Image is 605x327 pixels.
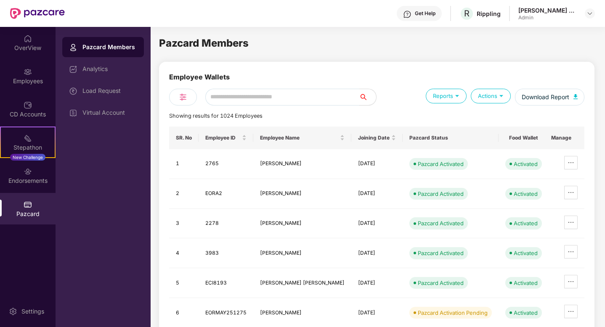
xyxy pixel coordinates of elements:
div: Virtual Account [82,109,137,116]
td: [PERSON_NAME] [253,209,351,239]
div: Activated [514,309,538,317]
img: svg+xml;base64,PHN2ZyBpZD0iRW1wbG95ZWVzIiB4bWxucz0iaHR0cDovL3d3dy53My5vcmcvMjAwMC9zdmciIHdpZHRoPS... [24,68,32,76]
img: svg+xml;base64,PHN2ZyBpZD0iQ0RfQWNjb3VudHMiIGRhdGEtbmFtZT0iQ0QgQWNjb3VudHMiIHhtbG5zPSJodHRwOi8vd3... [24,101,32,109]
td: 4 [169,238,199,268]
td: [DATE] [351,149,403,179]
td: [PERSON_NAME] [253,179,351,209]
div: Pazcard Activated [418,190,464,198]
img: svg+xml;base64,PHN2ZyBpZD0iSGVscC0zMngzMiIgeG1sbnM9Imh0dHA6Ly93d3cudzMub3JnLzIwMDAvc3ZnIiB3aWR0aD... [403,10,411,18]
span: R [464,8,470,18]
button: ellipsis [564,186,578,199]
td: 5 [169,268,199,298]
button: ellipsis [564,156,578,169]
div: Pazcard Activated [418,219,464,227]
div: Reports [426,89,467,103]
button: ellipsis [564,216,578,229]
img: svg+xml;base64,PHN2ZyB4bWxucz0iaHR0cDovL3d3dy53My5vcmcvMjAwMC9zdmciIHhtbG5zOnhsaW5rPSJodHRwOi8vd3... [573,94,578,99]
img: svg+xml;base64,PHN2ZyBpZD0iRW5kb3JzZW1lbnRzIiB4bWxucz0iaHR0cDovL3d3dy53My5vcmcvMjAwMC9zdmciIHdpZH... [24,167,32,176]
div: Activated [514,219,538,227]
th: Employee Name [253,127,351,149]
img: svg+xml;base64,PHN2ZyB4bWxucz0iaHR0cDovL3d3dy53My5vcmcvMjAwMC9zdmciIHdpZHRoPSIyNCIgaGVpZ2h0PSIyNC... [178,92,188,102]
div: Pazcard Activation Pending [418,309,488,317]
td: 2278 [199,209,253,239]
div: Pazcard Activated [418,249,464,257]
img: svg+xml;base64,PHN2ZyB4bWxucz0iaHR0cDovL3d3dy53My5vcmcvMjAwMC9zdmciIHdpZHRoPSIyMSIgaGVpZ2h0PSIyMC... [24,134,32,142]
div: Activated [514,190,538,198]
div: Pazcard Members [82,43,137,51]
th: Pazcard Status [403,127,499,149]
th: Employee ID [199,127,253,149]
div: Analytics [82,66,137,72]
img: svg+xml;base64,PHN2ZyBpZD0iUHJvZmlsZSIgeG1sbnM9Imh0dHA6Ly93d3cudzMub3JnLzIwMDAvc3ZnIiB3aWR0aD0iMj... [69,43,77,52]
td: ECI8193 [199,268,253,298]
div: Get Help [415,10,435,17]
span: Download Report [522,92,569,102]
td: 2765 [199,149,253,179]
div: Activated [514,279,538,287]
button: Download Report [515,89,584,105]
button: ellipsis [564,305,578,318]
td: [PERSON_NAME] [253,149,351,179]
span: ellipsis [565,219,577,226]
img: svg+xml;base64,PHN2ZyBpZD0iVmlydHVhbF9BY2NvdW50IiBkYXRhLW5hbWU9IlZpcnR1YWwgQWNjb3VudCIgeG1sbnM9Im... [69,109,77,117]
td: [DATE] [351,238,403,268]
button: search [359,89,377,105]
img: svg+xml;base64,PHN2ZyBpZD0iSG9tZSIgeG1sbnM9Imh0dHA6Ly93d3cudzMub3JnLzIwMDAvc3ZnIiB3aWR0aD0iMjAiIG... [24,34,32,43]
td: [PERSON_NAME] [PERSON_NAME] [253,268,351,298]
th: Manage [544,127,584,149]
td: 3 [169,209,199,239]
td: 3983 [199,238,253,268]
div: Load Request [82,87,137,94]
button: ellipsis [564,245,578,258]
td: [PERSON_NAME] [253,238,351,268]
td: [DATE] [351,179,403,209]
span: Employee ID [205,134,240,141]
span: ellipsis [565,248,577,255]
div: Actions [471,89,511,103]
span: Employee Name [260,134,338,141]
div: Activated [514,249,538,257]
span: ellipsis [565,278,577,285]
div: Employee Wallets [169,72,230,89]
div: Pazcard Activated [418,279,464,287]
td: [DATE] [351,268,403,298]
th: Joining Date [351,127,403,149]
div: Activated [514,160,538,168]
img: svg+xml;base64,PHN2ZyBpZD0iTG9hZF9SZXF1ZXN0IiBkYXRhLW5hbWU9IkxvYWQgUmVxdWVzdCIgeG1sbnM9Imh0dHA6Ly... [69,87,77,95]
div: Pazcard Activated [418,160,464,168]
div: [PERSON_NAME] K N [518,6,577,14]
button: ellipsis [564,275,578,288]
td: 2 [169,179,199,209]
div: Settings [19,307,47,316]
span: ellipsis [565,308,577,315]
span: search [359,94,376,100]
span: Showing results for 1024 Employees [169,113,263,119]
span: ellipsis [565,189,577,196]
th: Food Wallet [499,127,549,149]
img: svg+xml;base64,PHN2ZyBpZD0iRGFzaGJvYXJkIiB4bWxucz0iaHR0cDovL3d3dy53My5vcmcvMjAwMC9zdmciIHdpZHRoPS... [69,65,77,74]
span: Pazcard Members [159,37,249,49]
td: [DATE] [351,209,403,239]
img: New Pazcare Logo [10,8,65,19]
span: Joining Date [358,134,390,141]
img: svg+xml;base64,PHN2ZyB4bWxucz0iaHR0cDovL3d3dy53My5vcmcvMjAwMC9zdmciIHdpZHRoPSIxOSIgaGVpZ2h0PSIxOS... [497,92,505,100]
td: EORA2 [199,179,253,209]
div: Rippling [477,10,501,18]
img: svg+xml;base64,PHN2ZyB4bWxucz0iaHR0cDovL3d3dy53My5vcmcvMjAwMC9zdmciIHdpZHRoPSIxOSIgaGVpZ2h0PSIxOS... [453,92,461,100]
span: ellipsis [565,159,577,166]
img: svg+xml;base64,PHN2ZyBpZD0iRHJvcGRvd24tMzJ4MzIiIHhtbG5zPSJodHRwOi8vd3d3LnczLm9yZy8yMDAwL3N2ZyIgd2... [586,10,593,17]
th: SR. No [169,127,199,149]
div: New Challenge [10,154,45,161]
div: Admin [518,14,577,21]
img: svg+xml;base64,PHN2ZyBpZD0iU2V0dGluZy0yMHgyMCIgeG1sbnM9Imh0dHA6Ly93d3cudzMub3JnLzIwMDAvc3ZnIiB3aW... [9,307,17,316]
td: 1 [169,149,199,179]
img: svg+xml;base64,PHN2ZyBpZD0iUGF6Y2FyZCIgeG1sbnM9Imh0dHA6Ly93d3cudzMub3JnLzIwMDAvc3ZnIiB3aWR0aD0iMj... [24,200,32,209]
div: Stepathon [1,143,55,152]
